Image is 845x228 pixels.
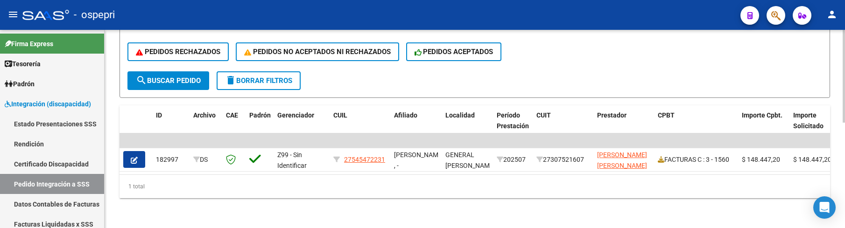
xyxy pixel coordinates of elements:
datatable-header-cell: CAE [222,105,246,146]
span: Gerenciador [277,111,314,119]
span: CUIT [536,111,551,119]
span: ID [156,111,162,119]
span: Firma Express [5,39,53,49]
button: PEDIDOS NO ACEPTADOS NI RECHAZADOS [236,42,399,61]
span: Integración (discapacidad) [5,99,91,109]
span: [PERSON_NAME] , - [394,151,444,169]
datatable-header-cell: Gerenciador [274,105,330,146]
mat-icon: delete [225,75,236,86]
span: Buscar Pedido [136,76,201,85]
span: PEDIDOS NO ACEPTADOS NI RECHAZADOS [244,48,391,56]
mat-icon: menu [7,9,19,20]
datatable-header-cell: Prestador [593,105,654,146]
span: PEDIDOS ACEPTADOS [415,48,493,56]
div: FACTURAS C : 3 - 1560 [658,154,734,165]
button: PEDIDOS ACEPTADOS [406,42,502,61]
span: Afiliado [394,111,417,119]
datatable-header-cell: CPBT [654,105,738,146]
span: GENERAL [PERSON_NAME] OR [445,151,495,180]
mat-icon: search [136,75,147,86]
datatable-header-cell: Importe Cpbt. [738,105,789,146]
div: 27307521607 [536,154,590,165]
span: Z99 - Sin Identificar [277,151,307,169]
datatable-header-cell: Período Prestación [493,105,533,146]
datatable-header-cell: Importe Solicitado [789,105,841,146]
span: Borrar Filtros [225,76,292,85]
datatable-header-cell: Localidad [442,105,493,146]
datatable-header-cell: CUIT [533,105,593,146]
span: Padrón [5,79,35,89]
span: Padrón [249,111,271,119]
datatable-header-cell: CUIL [330,105,390,146]
div: DS [193,154,218,165]
span: Tesorería [5,59,41,69]
span: Importe Cpbt. [742,111,782,119]
span: Localidad [445,111,475,119]
mat-icon: person [826,9,838,20]
datatable-header-cell: Afiliado [390,105,442,146]
span: $ 148.447,20 [793,156,831,163]
span: CUIL [333,111,347,119]
div: Open Intercom Messenger [813,196,836,219]
span: [PERSON_NAME] [PERSON_NAME] [597,151,647,169]
div: 182997 [156,154,186,165]
span: $ 148.447,20 [742,156,780,163]
span: PEDIDOS RECHAZADOS [136,48,220,56]
button: Borrar Filtros [217,71,301,90]
span: Período Prestación [497,111,529,130]
span: Prestador [597,111,627,119]
span: Archivo [193,111,216,119]
span: Importe Solicitado [793,111,824,130]
button: PEDIDOS RECHAZADOS [127,42,229,61]
div: 202507 [497,154,529,165]
datatable-header-cell: Archivo [190,105,222,146]
datatable-header-cell: ID [152,105,190,146]
div: 1 total [120,175,830,198]
button: Buscar Pedido [127,71,209,90]
span: - ospepri [74,5,115,25]
span: 27545472231 [344,156,385,163]
datatable-header-cell: Padrón [246,105,274,146]
span: CPBT [658,111,675,119]
span: CAE [226,111,238,119]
